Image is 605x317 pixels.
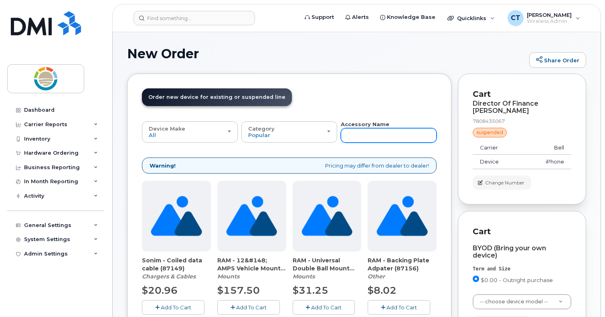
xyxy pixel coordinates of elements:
div: 7808435067 [473,118,571,125]
span: $0.00 - Outright purchase [481,277,553,283]
span: RAM - Universal Double Ball Mount (Black) (87155) [293,256,362,272]
strong: Warning! [150,162,176,170]
p: Cart [473,226,571,237]
span: RAM - Backing Plate Adpater (87156) [368,256,437,272]
td: iPhone [522,155,571,169]
div: RAM - Backing Plate Adpater (87156) [368,256,437,280]
div: RAM - Universal Double Ball Mount (Black) (87155) [293,256,362,280]
span: Add To Cart [311,304,342,311]
button: Category Popular [241,121,337,142]
img: no_image_found-2caef05468ed5679b831cfe6fc140e25e0c280774317ffc20a367ab7fd17291e.png [151,181,202,252]
button: Add To Cart [368,300,430,314]
span: RAM - 12&#148; AMPS Vehicle Mount (87154) [217,256,286,272]
em: Chargers & Cables [142,273,196,280]
span: Add To Cart [236,304,267,311]
div: Term and Size [473,266,571,272]
span: Sonim - Coiled data cable (87149) [142,256,211,272]
td: Carrier [473,141,522,155]
img: no_image_found-2caef05468ed5679b831cfe6fc140e25e0c280774317ffc20a367ab7fd17291e.png [226,181,277,252]
td: Bell [522,141,571,155]
a: Share Order [529,52,586,68]
input: $0.00 - Outright purchase [473,276,479,282]
em: Mounts [293,273,315,280]
span: $31.25 [293,284,328,296]
a: -- choose device model -- [473,295,571,309]
div: Sonim - Coiled data cable (87149) [142,256,211,280]
div: Pricing may differ from dealer to dealer! [142,157,437,174]
p: Cart [473,88,571,100]
h1: New Order [127,47,525,61]
span: Device Make [149,125,185,132]
button: Add To Cart [217,300,280,314]
span: Popular [248,132,270,138]
em: Mounts [217,273,239,280]
button: Add To Cart [142,300,204,314]
strong: Accessory Name [341,121,389,127]
span: All [149,132,156,138]
span: Change Number [485,179,524,186]
span: Add To Cart [161,304,191,311]
span: $157.50 [217,284,260,296]
span: Add To Cart [386,304,417,311]
button: Change Number [473,176,531,190]
div: Director Of Finance [PERSON_NAME] [473,100,571,115]
span: $20.96 [142,284,178,296]
button: Add To Cart [293,300,355,314]
span: $8.02 [368,284,397,296]
em: Other [368,273,385,280]
button: Device Make All [142,121,238,142]
span: Order new device for existing or suspended line [148,94,285,100]
img: no_image_found-2caef05468ed5679b831cfe6fc140e25e0c280774317ffc20a367ab7fd17291e.png [301,181,352,252]
span: -- choose device model -- [480,299,548,305]
img: no_image_found-2caef05468ed5679b831cfe6fc140e25e0c280774317ffc20a367ab7fd17291e.png [376,181,427,252]
td: Device [473,155,522,169]
div: suspended [473,128,507,137]
span: Category [248,125,275,132]
div: RAM - 12&#148; AMPS Vehicle Mount (87154) [217,256,286,280]
div: BYOD (Bring your own device) [473,245,571,259]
